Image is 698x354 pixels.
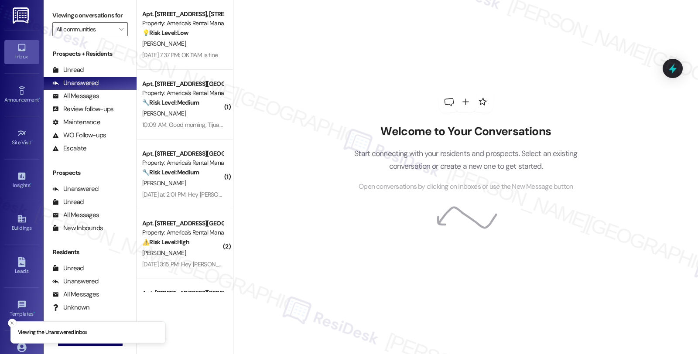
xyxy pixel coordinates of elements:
div: Unread [52,65,84,75]
div: Apt. [STREET_ADDRESS][GEOGRAPHIC_DATA][STREET_ADDRESS] [142,219,223,228]
div: Prospects + Residents [44,49,137,58]
input: All communities [56,22,114,36]
div: Apt. [STREET_ADDRESS][GEOGRAPHIC_DATA][STREET_ADDRESS] [142,79,223,88]
a: Site Visit • [4,126,39,150]
div: WO Follow-ups [52,131,106,140]
span: [PERSON_NAME] [142,249,186,257]
div: Property: America's Rental Managers Portfolio [142,228,223,237]
button: Close toast [8,319,17,327]
div: Review follow-ups [52,105,113,114]
img: ResiDesk Logo [13,7,31,24]
a: Buildings [4,211,39,235]
span: Open conversations by clicking on inboxes or use the New Message button [359,181,573,192]
div: Apt. [STREET_ADDRESS], [STREET_ADDRESS] [142,10,223,19]
div: [DATE] at 2:01 PM: Hey [PERSON_NAME], we appreciate your text! We'll be back at 11AM to help you ... [142,191,533,198]
div: [DATE] 3:15 PM: Hey [PERSON_NAME], we appreciate your text! We'll be back at 11AM to help you out... [142,260,526,268]
strong: 💡 Risk Level: Low [142,29,188,37]
a: Insights • [4,169,39,192]
div: Unanswered [52,78,99,88]
p: Viewing the Unanswered inbox [18,329,87,337]
span: [PERSON_NAME] [142,40,186,48]
div: Unread [52,264,84,273]
div: Maintenance [52,118,100,127]
div: Apt. [STREET_ADDRESS][PERSON_NAME], [STREET_ADDRESS][PERSON_NAME] [142,289,223,298]
div: Escalate [52,144,86,153]
div: Unanswered [52,184,99,194]
span: • [39,95,40,102]
a: Leads [4,255,39,278]
div: All Messages [52,92,99,101]
div: All Messages [52,211,99,220]
span: • [34,310,35,316]
div: Unread [52,197,84,207]
div: Unanswered [52,277,99,286]
div: Unknown [52,303,89,312]
h2: Welcome to Your Conversations [341,125,591,139]
div: Property: America's Rental Managers Portfolio [142,19,223,28]
span: [PERSON_NAME] [142,179,186,187]
a: Inbox [4,40,39,64]
span: [PERSON_NAME] [142,109,186,117]
div: Prospects [44,168,137,177]
div: New Inbounds [52,224,103,233]
p: Start connecting with your residents and prospects. Select an existing conversation or create a n... [341,147,591,172]
div: [DATE] 7:37 PM: OK 11AM is fine [142,51,218,59]
strong: 🔧 Risk Level: Medium [142,99,199,106]
div: Apt. [STREET_ADDRESS][GEOGRAPHIC_DATA][STREET_ADDRESS] [142,149,223,158]
label: Viewing conversations for [52,9,128,22]
span: • [30,181,31,187]
div: All Messages [52,290,99,299]
div: Residents [44,248,137,257]
a: Templates • [4,297,39,321]
i:  [119,26,123,33]
strong: 🔧 Risk Level: Medium [142,168,199,176]
strong: ⚠️ Risk Level: High [142,238,189,246]
span: • [31,138,33,144]
div: Property: America's Rental Managers Portfolio [142,158,223,167]
div: Property: America's Rental Managers Portfolio [142,88,223,98]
